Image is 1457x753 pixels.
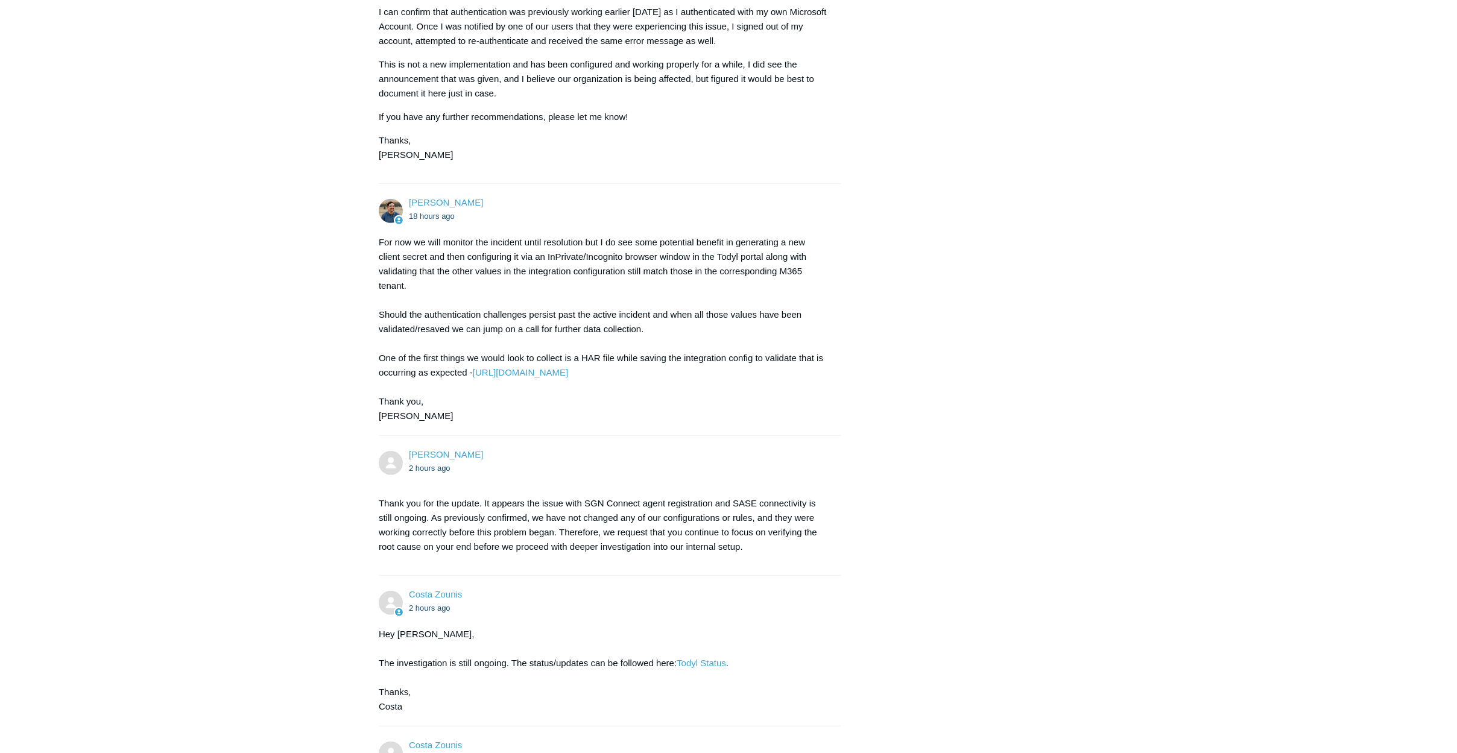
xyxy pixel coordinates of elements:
[379,235,829,423] div: For now we will monitor the incident until resolution but I do see some potential benefit in gene...
[409,589,462,599] a: Costa Zounis
[379,57,829,101] p: This is not a new implementation and has been configured and working properly for a while, I did ...
[409,449,483,459] span: Michael Michoff
[379,5,829,48] p: I can confirm that authentication was previously working earlier [DATE] as I authenticated with m...
[409,449,483,459] a: [PERSON_NAME]
[379,627,829,714] div: Hey [PERSON_NAME], The investigation is still ongoing. The status/updates can be followed here: ....
[409,197,483,207] a: [PERSON_NAME]
[379,496,829,554] p: Thank you for the update. It appears the issue with SGN Connect agent registration and SASE conne...
[677,658,726,668] a: Todyl Status
[379,110,829,124] p: If you have any further recommendations, please let me know!
[409,603,450,613] time: 09/30/2025, 08:35
[473,367,568,377] a: [URL][DOMAIN_NAME]
[409,740,462,750] a: Costa Zounis
[409,197,483,207] span: Spencer Grissom
[409,212,455,221] time: 09/29/2025, 16:20
[409,464,450,473] time: 09/30/2025, 08:25
[379,133,829,162] p: Thanks, [PERSON_NAME]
